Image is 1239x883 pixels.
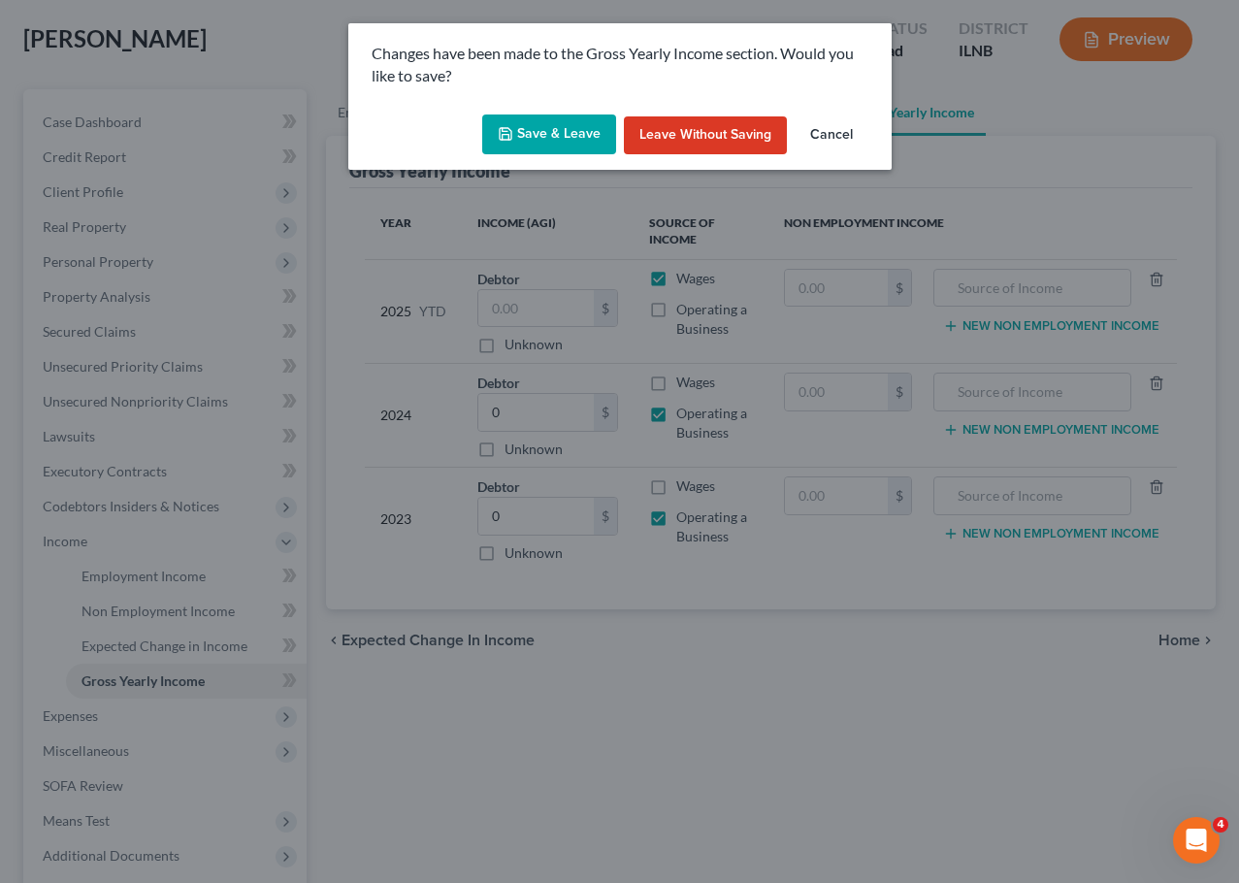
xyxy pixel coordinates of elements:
span: 4 [1213,817,1228,833]
p: Changes have been made to the Gross Yearly Income section. Would you like to save? [372,43,868,87]
button: Save & Leave [482,114,616,155]
iframe: Intercom live chat [1173,817,1220,864]
button: Leave without Saving [624,116,787,155]
button: Cancel [795,116,868,155]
